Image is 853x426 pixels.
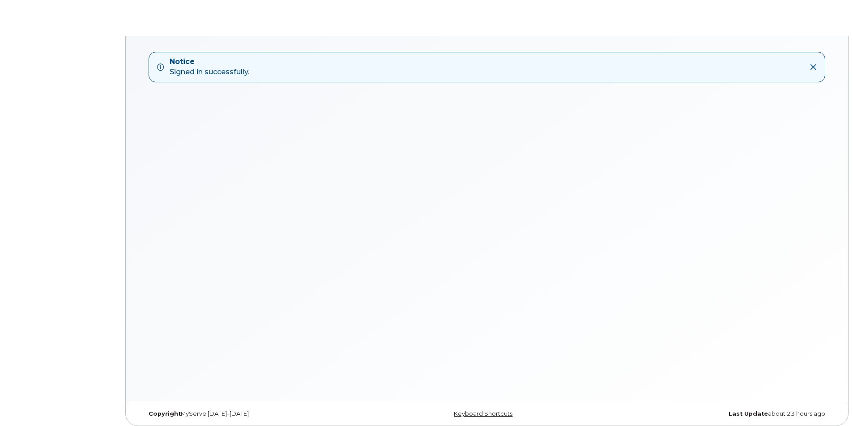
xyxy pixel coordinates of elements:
strong: Notice [170,57,249,67]
div: MyServe [DATE]–[DATE] [142,410,372,417]
strong: Last Update [729,410,768,417]
a: Keyboard Shortcuts [454,410,512,417]
strong: Copyright [149,410,181,417]
div: Signed in successfully. [170,57,249,77]
div: about 23 hours ago [602,410,832,417]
